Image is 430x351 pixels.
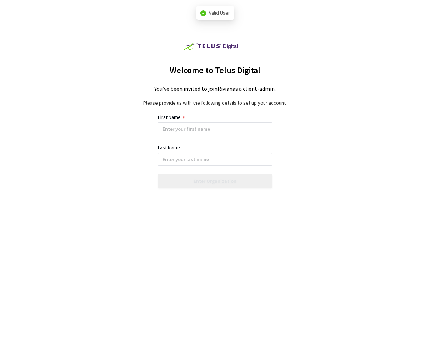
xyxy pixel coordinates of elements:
input: Enter your first name [158,122,272,135]
div: Last Name [158,144,180,151]
div: Enter Organization [194,178,236,184]
div: You’ve been invited to join Rivian as a client-admin . [154,85,276,93]
div: Welcome to Telus Digital [170,64,260,76]
div: Please provide us with the following details to set up your account. [143,100,287,106]
span: Valid User [209,9,230,17]
img: Telus Digital Logo [170,39,250,54]
span: check-circle [200,10,206,16]
div: First Name [158,113,181,121]
input: Enter your last name [158,153,272,166]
